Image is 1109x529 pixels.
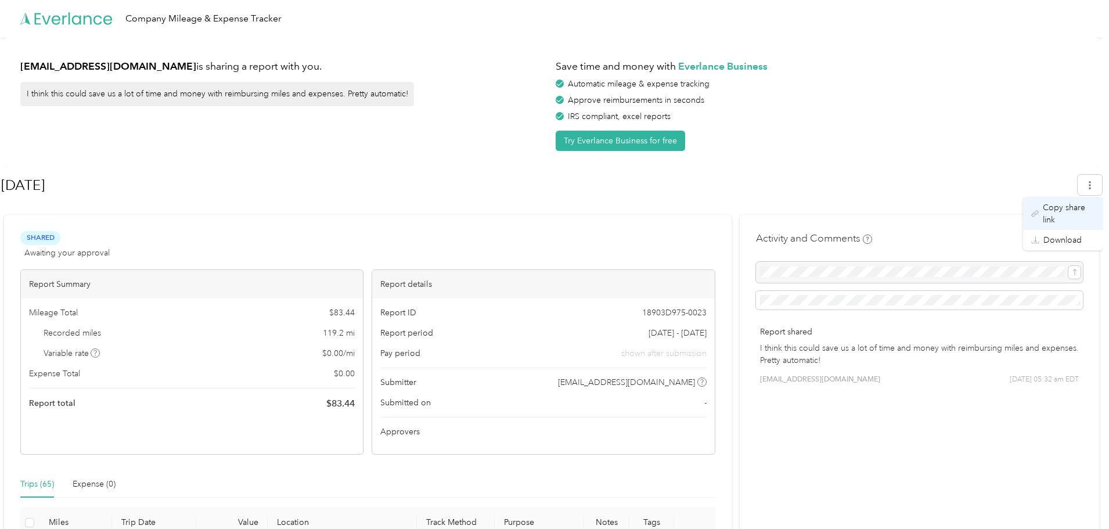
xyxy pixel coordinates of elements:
[380,347,420,359] span: Pay period
[380,307,416,319] span: Report ID
[556,59,1083,74] h1: Save time and money with
[556,131,685,151] button: Try Everlance Business for free
[558,376,695,388] span: [EMAIL_ADDRESS][DOMAIN_NAME]
[29,368,80,380] span: Expense Total
[568,79,710,89] span: Automatic mileage & expense tracking
[326,397,355,411] span: $ 83.44
[380,327,433,339] span: Report period
[73,478,116,491] div: Expense (0)
[20,231,60,244] span: Shared
[322,347,355,359] span: $ 0.00 / mi
[20,478,54,491] div: Trips (65)
[21,270,363,298] div: Report Summary
[380,376,416,388] span: Submitter
[323,327,355,339] span: 119.2 mi
[756,231,872,246] h4: Activity and Comments
[24,247,110,259] span: Awaiting your approval
[649,327,707,339] span: [DATE] - [DATE]
[329,307,355,319] span: $ 83.44
[29,397,75,409] span: Report total
[568,111,671,121] span: IRS compliant, excel reports
[334,368,355,380] span: $ 0.00
[621,347,707,359] span: shown after submission
[44,347,100,359] span: Variable rate
[760,342,1079,366] p: I think this could save us a lot of time and money with reimbursing miles and expenses. Pretty au...
[1043,234,1082,246] span: Download
[29,307,78,319] span: Mileage Total
[20,60,196,72] strong: [EMAIL_ADDRESS][DOMAIN_NAME]
[125,12,282,26] div: Company Mileage & Expense Tracker
[642,307,707,319] span: 18903D975-0023
[568,95,704,105] span: Approve reimbursements in seconds
[1043,201,1095,226] span: Copy share link
[372,270,714,298] div: Report details
[678,60,768,72] strong: Everlance Business
[380,397,431,409] span: Submitted on
[44,327,101,339] span: Recorded miles
[704,397,707,409] span: -
[1,171,1070,199] h1: Aug 2025
[20,82,414,106] div: I think this could save us a lot of time and money with reimbursing miles and expenses. Pretty au...
[760,375,880,385] span: [EMAIL_ADDRESS][DOMAIN_NAME]
[380,426,420,438] span: Approvers
[1010,375,1079,385] span: [DATE] 05:32 am EDT
[760,326,1079,338] p: Report shared
[20,59,548,74] h1: is sharing a report with you.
